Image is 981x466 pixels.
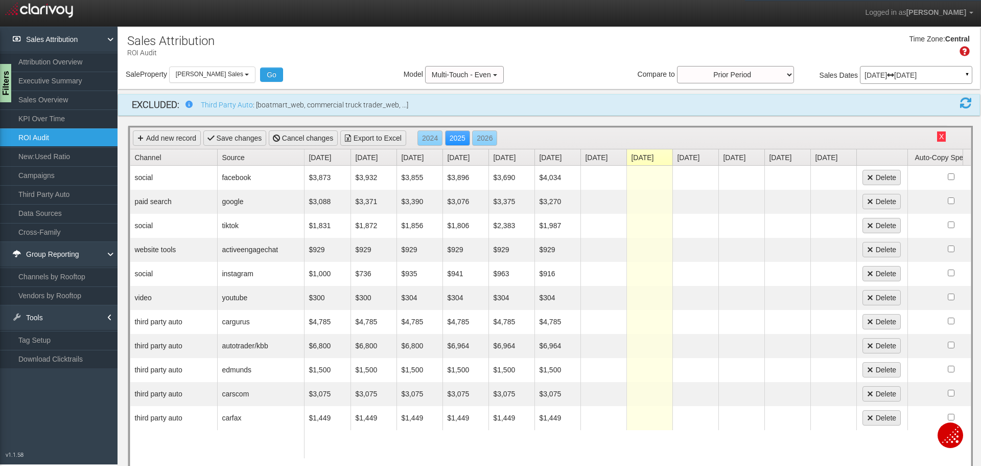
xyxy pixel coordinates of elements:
td: $1,449 [305,406,351,430]
td: $935 [396,262,442,286]
td: $3,896 [442,166,488,190]
a: [DATE] [493,149,534,165]
a: Delete [862,266,901,281]
td: $3,075 [396,382,442,406]
a: Cancel changes [269,130,338,146]
td: $3,270 [534,190,580,214]
a: Channel [134,149,217,165]
td: $3,075 [305,382,351,406]
button: Multi-Touch - Even [425,66,504,83]
a: Source [222,149,304,165]
a: [DATE] [769,149,810,165]
a: Export to Excel [340,130,406,146]
td: $3,075 [488,382,534,406]
td: instagram [217,262,304,286]
td: social [130,214,217,238]
td: $1,806 [442,214,488,238]
td: $1,872 [351,214,396,238]
a: Delete [862,410,901,426]
td: $1,449 [396,406,442,430]
td: $3,690 [488,166,534,190]
td: $3,075 [534,382,580,406]
span: Sale [126,70,140,78]
td: $916 [534,262,580,286]
td: $1,987 [534,214,580,238]
td: $963 [488,262,534,286]
td: $1,831 [305,214,351,238]
a: Delete [862,338,901,353]
a: Delete [862,362,901,378]
td: website tools [130,238,217,262]
td: $3,873 [305,166,351,190]
td: $3,075 [442,382,488,406]
td: edmunds [217,358,304,382]
a: Delete [862,386,901,402]
td: video [130,286,217,310]
td: cargurus [217,310,304,334]
p: [DATE] [DATE] [865,72,968,79]
a: [DATE] [447,149,488,165]
td: third party auto [130,334,217,358]
td: tiktok [217,214,304,238]
td: third party auto [130,310,217,334]
span: Sales [820,71,837,79]
td: $304 [488,286,534,310]
td: $3,375 [488,190,534,214]
td: $1,500 [534,358,580,382]
td: $3,075 [351,382,396,406]
span: Logged in as [865,8,906,16]
button: Go [260,68,283,82]
a: Delete [862,194,901,209]
a: Delete [862,242,901,257]
a: Delete [862,170,901,185]
td: $1,449 [442,406,488,430]
td: $300 [305,286,351,310]
td: google [217,190,304,214]
a: [DATE] [585,149,626,165]
td: $1,449 [351,406,396,430]
td: $3,390 [396,190,442,214]
td: $1,000 [305,262,351,286]
td: $3,371 [351,190,396,214]
button: X [937,131,946,142]
td: $6,964 [534,334,580,358]
span: : [boatmart_web, commercial truck trader_web, ...] [253,101,408,109]
td: $929 [396,238,442,262]
td: third party auto [130,358,217,382]
td: $4,785 [534,310,580,334]
a: Third Party Auto [201,101,253,109]
td: $3,076 [442,190,488,214]
td: $300 [351,286,396,310]
a: [DATE] [677,149,718,165]
td: $1,500 [442,358,488,382]
a: [DATE] [631,149,672,165]
td: $2,383 [488,214,534,238]
a: [DATE] [401,149,442,165]
span: Auto-Copy Spend [915,153,971,162]
td: $6,964 [442,334,488,358]
td: $929 [442,238,488,262]
td: $1,500 [396,358,442,382]
td: third party auto [130,382,217,406]
a: Save changes [203,130,267,146]
td: $1,449 [488,406,534,430]
td: $1,856 [396,214,442,238]
td: $1,500 [305,358,351,382]
a: [DATE] [723,149,764,165]
strong: EXCLUDED: [132,99,179,110]
td: $1,500 [488,358,534,382]
td: youtube [217,286,304,310]
button: [PERSON_NAME] Sales [169,66,255,82]
span: Dates [839,71,858,79]
a: ▼ [963,69,972,85]
a: Add new record [133,130,201,146]
td: social [130,166,217,190]
td: $304 [442,286,488,310]
td: $4,034 [534,166,580,190]
h1: Sales Attribution [127,34,215,48]
td: $929 [351,238,396,262]
a: [DATE] [539,149,580,165]
td: $929 [305,238,351,262]
a: Delete [862,314,901,329]
a: 2026 [472,130,497,146]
